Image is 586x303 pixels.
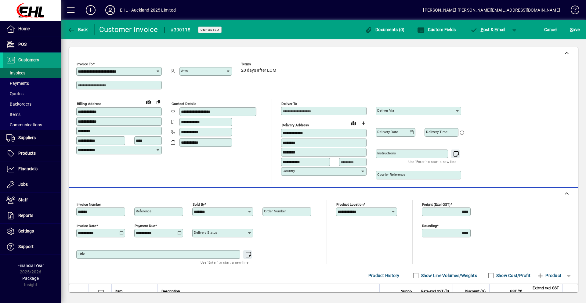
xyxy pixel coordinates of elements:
[3,21,61,37] a: Home
[510,288,522,295] span: GST ($)
[543,24,559,35] button: Cancel
[3,161,61,177] a: Financials
[201,28,219,32] span: Unposted
[365,27,405,32] span: Documents (0)
[422,224,437,228] mat-label: Rounding
[495,272,530,279] label: Show Cost/Profit
[422,202,450,207] mat-label: Freight (excl GST)
[6,112,20,117] span: Items
[6,70,25,75] span: Invoices
[467,24,508,35] button: Post & Email
[18,135,36,140] span: Suppliers
[193,202,204,207] mat-label: Sold by
[81,5,100,16] button: Add
[18,151,36,156] span: Products
[281,102,297,106] mat-label: Deliver To
[99,25,158,34] div: Customer Invoice
[3,68,61,78] a: Invoices
[569,24,581,35] button: Save
[377,130,398,134] mat-label: Delivery date
[530,285,559,298] span: Extend excl GST ($)
[77,224,96,228] mat-label: Invoice date
[18,229,34,233] span: Settings
[154,97,163,107] button: Copy to Delivery address
[18,26,30,31] span: Home
[3,208,61,223] a: Reports
[417,27,456,32] span: Custom Fields
[3,109,61,120] a: Items
[534,270,564,281] button: Product
[537,271,561,280] span: Product
[136,209,151,213] mat-label: Reference
[470,27,505,32] span: ost & Email
[3,239,61,254] a: Support
[283,169,295,173] mat-label: Country
[3,193,61,208] a: Staff
[366,270,402,281] button: Product History
[194,230,217,235] mat-label: Delivery status
[416,24,457,35] button: Custom Fields
[3,120,61,130] a: Communications
[465,288,486,295] span: Discount (%)
[377,172,405,177] mat-label: Courier Reference
[423,5,560,15] div: [PERSON_NAME] [PERSON_NAME][EMAIL_ADDRESS][DOMAIN_NAME]
[18,182,28,187] span: Jobs
[18,166,38,171] span: Financials
[336,202,364,207] mat-label: Product location
[401,288,412,295] span: Supply
[161,288,180,295] span: Description
[3,224,61,239] a: Settings
[18,244,34,249] span: Support
[421,288,449,295] span: Rate excl GST ($)
[3,37,61,52] a: POS
[18,42,27,47] span: POS
[61,24,95,35] app-page-header-button: Back
[408,158,456,165] mat-hint: Use 'Enter' to start a new line
[241,62,278,66] span: Terms
[349,118,358,128] a: View on map
[426,130,447,134] mat-label: Delivery time
[358,118,368,128] button: Choose address
[3,146,61,161] a: Products
[364,24,406,35] button: Documents (0)
[3,99,61,109] a: Backorders
[3,78,61,88] a: Payments
[181,69,188,73] mat-label: Attn
[3,130,61,146] a: Suppliers
[77,202,101,207] mat-label: Invoice number
[264,209,286,213] mat-label: Order number
[570,25,580,34] span: ave
[3,177,61,192] a: Jobs
[6,91,24,96] span: Quotes
[6,81,29,86] span: Payments
[377,108,394,113] mat-label: Deliver via
[420,272,477,279] label: Show Line Volumes/Weights
[570,27,573,32] span: S
[115,288,123,295] span: Item
[544,25,558,34] span: Cancel
[3,88,61,99] a: Quotes
[144,97,154,106] a: View on map
[6,102,31,106] span: Backorders
[368,271,400,280] span: Product History
[481,27,483,32] span: P
[78,252,85,256] mat-label: Title
[135,224,155,228] mat-label: Payment due
[100,5,120,16] button: Profile
[566,1,578,21] a: Knowledge Base
[6,122,42,127] span: Communications
[18,57,39,62] span: Customers
[18,197,28,202] span: Staff
[377,151,396,155] mat-label: Instructions
[17,263,44,268] span: Financial Year
[66,24,89,35] button: Back
[67,27,88,32] span: Back
[241,68,276,73] span: 20 days after EOM
[77,62,93,66] mat-label: Invoice To
[201,259,248,266] mat-hint: Use 'Enter' to start a new line
[120,5,176,15] div: EHL - Auckland 2025 Limited
[22,276,39,281] span: Package
[18,213,33,218] span: Reports
[171,25,191,35] div: #300118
